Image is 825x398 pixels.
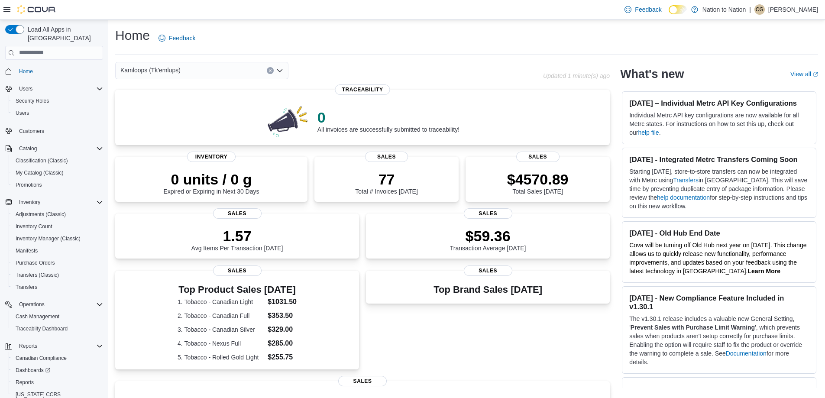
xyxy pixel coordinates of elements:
[9,281,107,293] button: Transfers
[19,85,32,92] span: Users
[12,168,67,178] a: My Catalog (Classic)
[17,5,56,14] img: Cova
[748,268,780,275] a: Learn More
[19,199,40,206] span: Inventory
[768,4,818,15] p: [PERSON_NAME]
[12,270,62,280] a: Transfers (Classic)
[16,223,52,230] span: Inventory Count
[2,83,107,95] button: Users
[12,258,103,268] span: Purchase Orders
[16,181,42,188] span: Promotions
[365,152,408,162] span: Sales
[12,353,103,363] span: Canadian Compliance
[629,229,809,237] h3: [DATE] - Old Hub End Date
[267,67,274,74] button: Clear input
[16,299,103,310] span: Operations
[16,391,61,398] span: [US_STATE] CCRS
[19,343,37,349] span: Reports
[16,143,103,154] span: Catalog
[12,108,32,118] a: Users
[16,313,59,320] span: Cash Management
[9,167,107,179] button: My Catalog (Classic)
[115,27,150,44] h1: Home
[12,282,41,292] a: Transfers
[12,221,56,232] a: Inventory Count
[12,155,71,166] a: Classification (Classic)
[16,355,67,362] span: Canadian Compliance
[657,194,710,201] a: help documentation
[12,365,103,375] span: Dashboards
[12,311,103,322] span: Cash Management
[276,67,283,74] button: Open list of options
[16,341,41,351] button: Reports
[12,365,54,375] a: Dashboards
[638,129,659,136] a: help file
[2,65,107,78] button: Home
[19,301,45,308] span: Operations
[507,171,569,188] p: $4570.89
[9,179,107,191] button: Promotions
[813,72,818,77] svg: External link
[16,211,66,218] span: Adjustments (Classic)
[12,377,37,388] a: Reports
[9,352,107,364] button: Canadian Compliance
[464,208,512,219] span: Sales
[12,180,45,190] a: Promotions
[19,68,33,75] span: Home
[9,95,107,107] button: Security Roles
[9,155,107,167] button: Classification (Classic)
[16,367,50,374] span: Dashboards
[178,325,264,334] dt: 3. Tobacco - Canadian Silver
[191,227,283,245] p: 1.57
[464,265,512,276] span: Sales
[516,152,560,162] span: Sales
[12,96,103,106] span: Security Roles
[317,109,459,126] p: 0
[16,197,103,207] span: Inventory
[2,196,107,208] button: Inventory
[19,145,37,152] span: Catalog
[16,341,103,351] span: Reports
[178,311,264,320] dt: 2. Tobacco - Canadian Full
[169,34,195,42] span: Feedback
[12,180,103,190] span: Promotions
[12,246,41,256] a: Manifests
[9,233,107,245] button: Inventory Manager (Classic)
[9,311,107,323] button: Cash Management
[9,323,107,335] button: Traceabilty Dashboard
[265,104,311,138] img: 0
[12,282,103,292] span: Transfers
[12,96,52,106] a: Security Roles
[621,1,665,18] a: Feedback
[9,364,107,376] a: Dashboards
[620,67,684,81] h2: What's new
[213,208,262,219] span: Sales
[9,269,107,281] button: Transfers (Classic)
[9,208,107,220] button: Adjustments (Classic)
[178,353,264,362] dt: 5. Tobacco - Rolled Gold Light
[12,233,84,244] a: Inventory Manager (Classic)
[450,227,526,245] p: $59.36
[164,171,259,195] div: Expired or Expiring in Next 30 Days
[629,99,809,107] h3: [DATE] – Individual Metrc API Key Configurations
[12,246,103,256] span: Manifests
[16,84,103,94] span: Users
[12,155,103,166] span: Classification (Classic)
[507,171,569,195] div: Total Sales [DATE]
[268,311,297,321] dd: $353.50
[629,314,809,366] p: The v1.30.1 release includes a valuable new General Setting, ' ', which prevents sales when produ...
[635,5,661,14] span: Feedback
[756,4,764,15] span: CG
[155,29,199,47] a: Feedback
[434,285,542,295] h3: Top Brand Sales [DATE]
[450,227,526,252] div: Transaction Average [DATE]
[16,197,44,207] button: Inventory
[749,4,751,15] p: |
[16,235,81,242] span: Inventory Manager (Classic)
[16,110,29,116] span: Users
[629,242,806,275] span: Cova will be turning off Old Hub next year on [DATE]. This change allows us to quickly release ne...
[16,284,37,291] span: Transfers
[629,111,809,137] p: Individual Metrc API key configurations are now available for all Metrc states. For instructions ...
